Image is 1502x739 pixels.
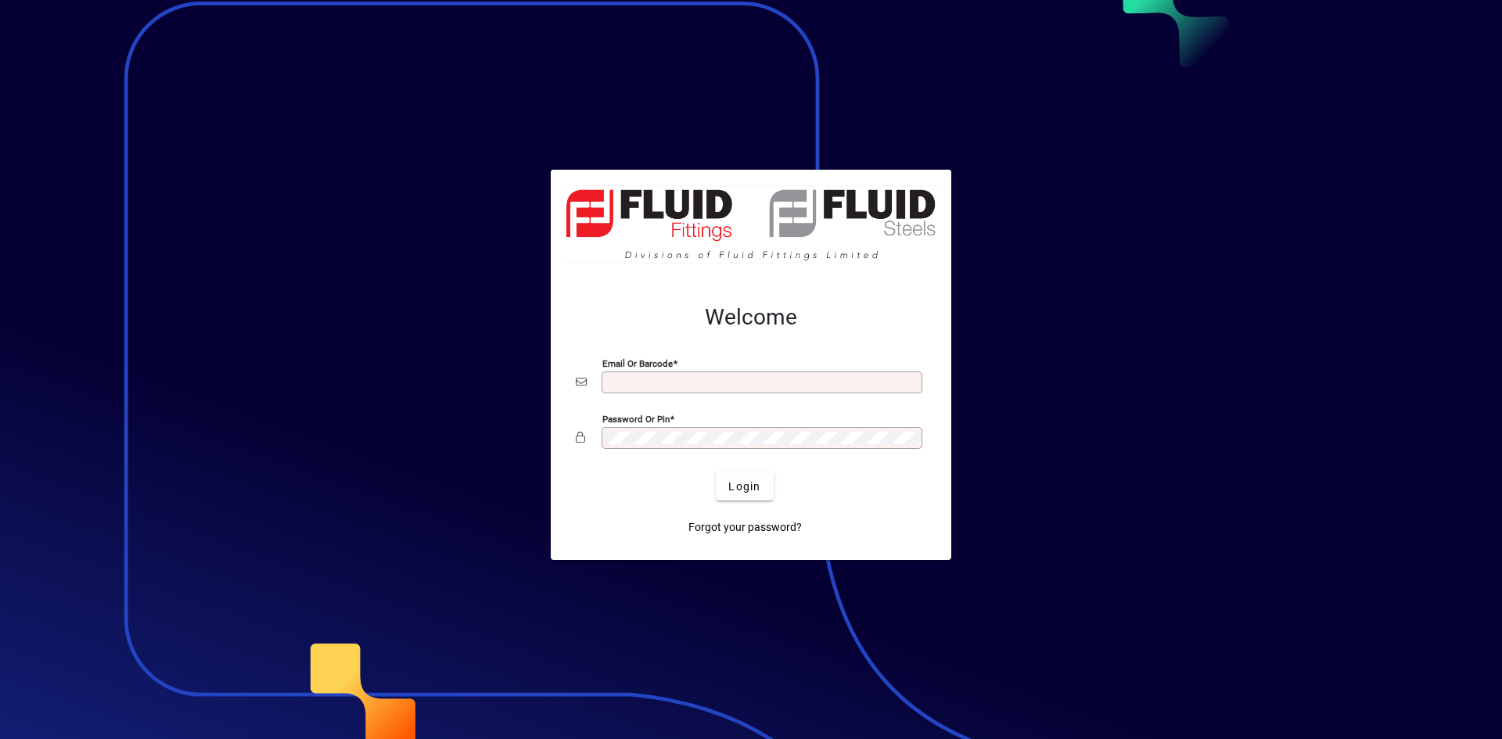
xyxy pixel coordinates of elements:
[716,472,773,500] button: Login
[602,414,670,425] mat-label: Password or Pin
[682,513,808,541] a: Forgot your password?
[576,304,926,331] h2: Welcome
[602,358,673,369] mat-label: Email or Barcode
[728,479,760,495] span: Login
[688,519,802,536] span: Forgot your password?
